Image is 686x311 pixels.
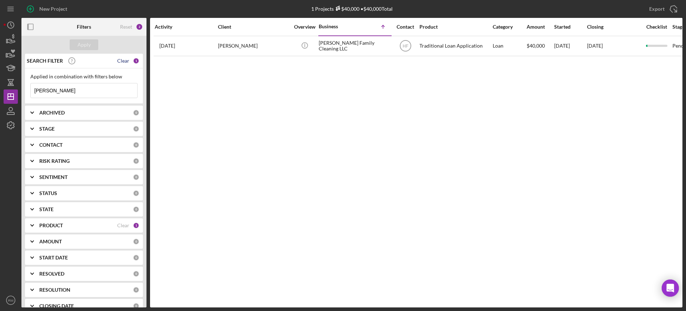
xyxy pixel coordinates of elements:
div: 0 [133,174,139,180]
b: Filters [77,24,91,30]
b: PRODUCT [39,223,63,228]
b: CONTACT [39,142,63,148]
div: 2 [136,23,143,30]
b: START DATE [39,255,68,261]
div: 0 [133,158,139,164]
div: Contact [392,24,419,30]
div: Clear [117,223,129,228]
span: $40,000 [527,43,545,49]
button: Apply [70,39,98,50]
div: 0 [133,238,139,245]
div: Export [649,2,665,16]
div: 1 Projects • $40,000 Total [311,6,393,12]
b: SENTIMENT [39,174,68,180]
div: Amount [527,24,553,30]
div: $40,000 [334,6,359,12]
div: [PERSON_NAME] [218,37,289,55]
div: Clear [117,58,129,64]
b: AMOUNT [39,239,62,244]
div: Activity [155,24,217,30]
div: Client [218,24,289,30]
div: Reset [120,24,132,30]
b: CLOSING DATE [39,303,74,309]
div: Started [554,24,586,30]
text: RM [8,298,14,302]
div: Category [493,24,526,30]
button: Export [642,2,682,16]
div: 0 [133,110,139,116]
div: 0 [133,303,139,309]
div: New Project [39,2,67,16]
div: 0 [133,271,139,277]
div: Open Intercom Messenger [662,280,679,297]
text: HF [403,44,408,49]
div: Traditional Loan Application [419,37,491,55]
div: 0 [133,287,139,293]
b: RISK RATING [39,158,70,164]
b: ARCHIVED [39,110,65,116]
div: Overview [291,24,318,30]
time: 2025-09-12 18:30 [159,43,175,49]
div: Loan [493,37,526,55]
div: 0 [133,254,139,261]
div: Closing [587,24,641,30]
div: 0 [133,126,139,132]
div: 0 [133,142,139,148]
b: RESOLUTION [39,287,70,293]
div: Apply [78,39,91,50]
div: Business [319,24,354,29]
div: 0 [133,190,139,196]
div: Checklist [641,24,672,30]
div: 1 [133,222,139,229]
b: RESOLVED [39,271,64,277]
b: STATE [39,206,54,212]
button: RM [4,293,18,307]
b: SEARCH FILTER [27,58,63,64]
div: Product [419,24,491,30]
div: [DATE] [554,37,586,55]
div: Applied in combination with filters below [30,74,138,79]
b: STATUS [39,190,57,196]
time: [DATE] [587,43,603,49]
button: New Project [21,2,74,16]
b: STAGE [39,126,55,132]
div: 1 [133,58,139,64]
div: 0 [133,206,139,213]
div: [PERSON_NAME] Family Cleaning LLC [319,37,390,55]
